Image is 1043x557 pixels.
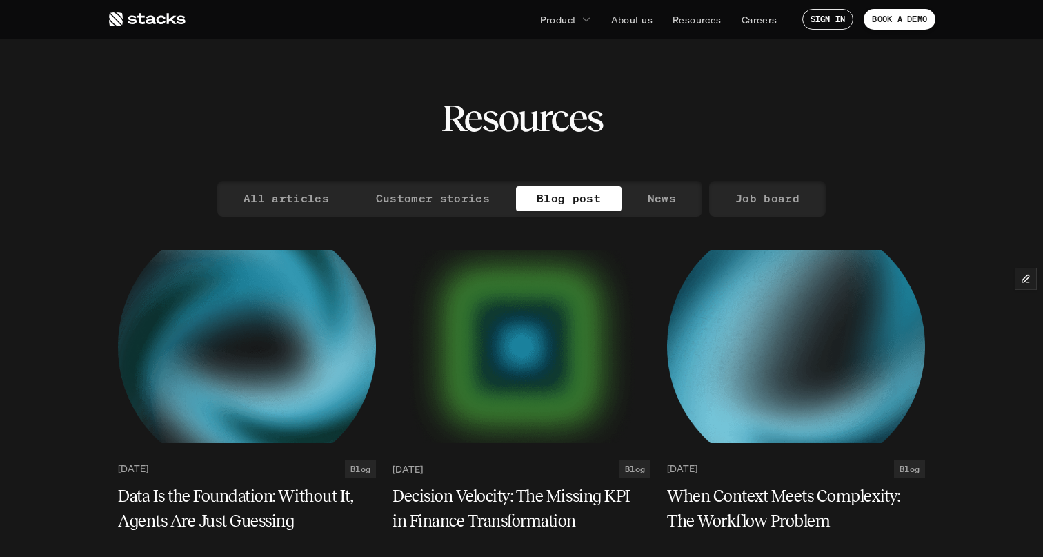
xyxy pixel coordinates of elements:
a: Decision Velocity: The Missing KPI in Finance Transformation [393,484,650,534]
a: Data Is the Foundation: Without It, Agents Are Just Guessing [118,484,376,534]
p: Resources [673,12,722,27]
p: Job board [735,188,799,208]
a: Resources [664,7,730,32]
h5: When Context Meets Complexity: The Workflow Problem [667,484,908,534]
p: [DATE] [393,463,423,475]
p: [DATE] [667,463,697,475]
p: [DATE] [118,463,148,475]
a: SIGN IN [802,9,854,30]
a: BOOK A DEMO [864,9,935,30]
h2: Blog [900,465,920,474]
h2: Resources [441,97,603,139]
a: Job board [715,186,820,211]
h5: Data Is the Foundation: Without It, Agents Are Just Guessing [118,484,359,534]
p: Careers [742,12,777,27]
p: Blog post [537,188,601,208]
a: Privacy Policy [207,62,266,73]
a: All articles [223,186,350,211]
a: When Context Meets Complexity: The Workflow Problem [667,484,925,534]
a: [DATE]Blog [393,460,650,478]
p: Customer stories [376,188,490,208]
button: Edit Framer Content [1015,268,1036,289]
a: [DATE]Blog [118,460,376,478]
p: SIGN IN [811,14,846,24]
a: [DATE]Blog [667,460,925,478]
p: Product [540,12,577,27]
a: Customer stories [355,186,510,211]
a: Blog post [516,186,622,211]
h2: Blog [350,465,370,474]
p: About us [611,12,653,27]
a: News [627,186,697,211]
p: News [648,188,676,208]
a: About us [603,7,661,32]
h5: Decision Velocity: The Missing KPI in Finance Transformation [393,484,634,534]
p: All articles [244,188,329,208]
h2: Blog [625,465,645,474]
p: BOOK A DEMO [872,14,927,24]
a: Careers [733,7,786,32]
